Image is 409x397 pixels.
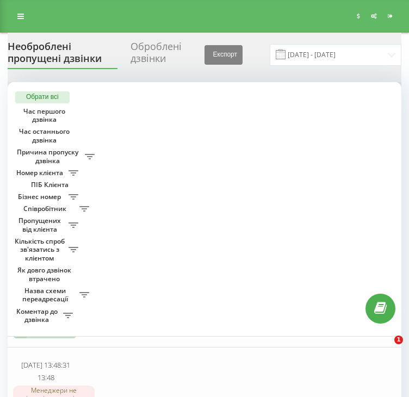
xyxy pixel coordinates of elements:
[13,237,69,263] span: Кількість спроб зв'язатись з клієнтом
[8,41,117,69] div: Необроблені пропущені дзвінки
[372,336,398,362] iframe: Intercom live chat
[13,204,80,213] span: Співробітник
[8,358,84,371] td: [DATE] 13:48:31
[15,91,70,103] button: Обрати всі
[13,169,69,177] span: Номер клієнта
[13,148,85,165] span: Причина пропуску дзвінка
[13,193,69,201] span: Бізнес номер
[13,287,80,303] span: Назва схеми переадресації
[394,336,403,344] span: 1
[13,307,64,324] span: Коментар до дзвінка
[205,45,243,65] button: Експорт
[17,181,85,189] span: ПІБ Клієнта
[16,107,75,124] span: Час першого дзвінка
[8,371,84,384] td: 13:48
[131,41,191,69] div: Оброблені дзвінки
[16,127,75,144] span: Час останнього дзвінка
[13,216,69,233] span: Пропущених від клієнта
[16,266,75,283] span: Як довго дзвінок втрачено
